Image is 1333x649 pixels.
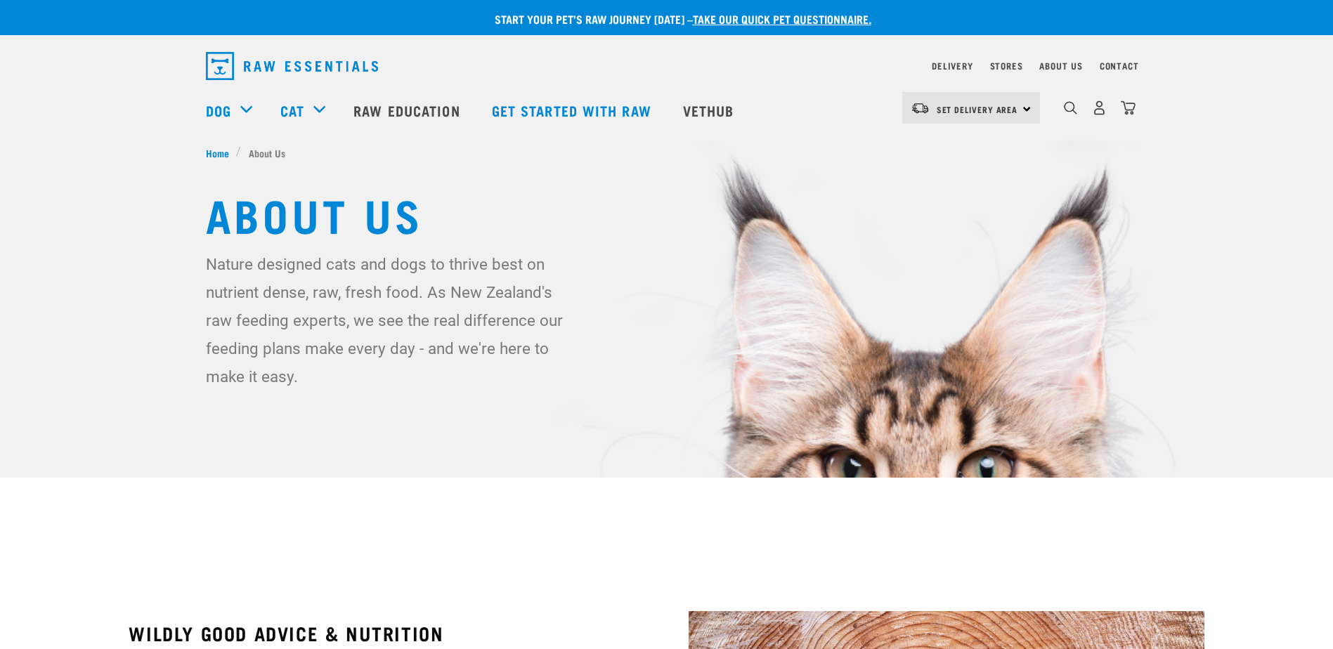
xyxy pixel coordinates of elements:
[911,102,930,114] img: van-moving.png
[206,145,1128,160] nav: breadcrumbs
[129,622,644,644] h3: WILDLY GOOD ADVICE & NUTRITION
[206,188,1128,239] h1: About Us
[990,63,1023,68] a: Stores
[206,145,229,160] span: Home
[206,145,237,160] a: Home
[195,46,1139,86] nav: dropdown navigation
[478,82,669,138] a: Get started with Raw
[339,82,477,138] a: Raw Education
[1100,63,1139,68] a: Contact
[693,15,871,22] a: take our quick pet questionnaire.
[1039,63,1082,68] a: About Us
[206,100,231,121] a: Dog
[206,52,378,80] img: Raw Essentials Logo
[1092,100,1107,115] img: user.png
[280,100,304,121] a: Cat
[1121,100,1136,115] img: home-icon@2x.png
[932,63,973,68] a: Delivery
[937,107,1018,112] span: Set Delivery Area
[206,250,575,391] p: Nature designed cats and dogs to thrive best on nutrient dense, raw, fresh food. As New Zealand's...
[1064,101,1077,114] img: home-icon-1@2x.png
[669,82,752,138] a: Vethub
